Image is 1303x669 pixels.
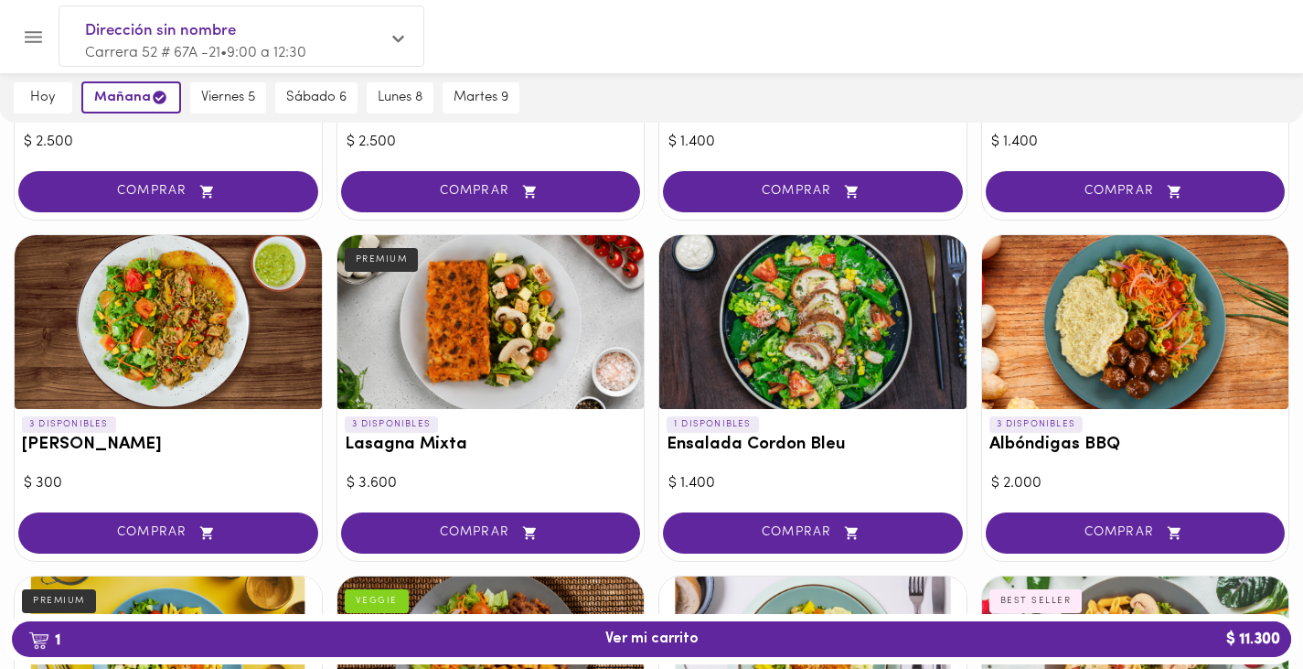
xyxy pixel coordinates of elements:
[364,184,618,200] span: COMPRAR
[94,89,168,106] span: mañana
[15,235,322,409] div: Arroz chaufa
[85,46,306,60] span: Carrera 52 # 67A -21 • 9:00 a 12:30
[275,82,358,113] button: sábado 6
[201,90,255,106] span: viernes 5
[28,631,49,650] img: cart.png
[345,248,419,272] div: PREMIUM
[367,82,433,113] button: lunes 8
[1197,563,1285,651] iframe: Messagebird Livechat Widget
[663,513,963,554] button: COMPRAR
[989,416,1084,433] p: 3 DISPONIBLES
[668,473,957,494] div: $ 1.400
[605,631,699,648] span: Ver mi carrito
[337,235,645,409] div: Lasagna Mixta
[286,90,347,106] span: sábado 6
[1009,184,1263,200] span: COMPRAR
[686,525,940,541] span: COMPRAR
[22,589,96,613] div: PREMIUM
[982,235,1289,409] div: Albóndigas BBQ
[41,184,295,200] span: COMPRAR
[22,416,116,433] p: 3 DISPONIBLES
[12,621,1291,657] button: 1Ver mi carrito$ 11.300
[986,171,1286,212] button: COMPRAR
[18,513,318,554] button: COMPRAR
[345,589,409,613] div: VEGGIE
[989,589,1083,613] div: BEST SELLER
[347,473,635,494] div: $ 3.600
[41,525,295,541] span: COMPRAR
[668,132,957,153] div: $ 1.400
[341,171,641,212] button: COMPRAR
[667,436,959,455] h3: Ensalada Cordon Bleu
[14,82,72,113] button: hoy
[443,82,519,113] button: martes 9
[1009,525,1263,541] span: COMPRAR
[659,235,967,409] div: Ensalada Cordon Bleu
[22,436,315,455] h3: [PERSON_NAME]
[663,171,963,212] button: COMPRAR
[25,90,61,106] span: hoy
[18,171,318,212] button: COMPRAR
[991,473,1280,494] div: $ 2.000
[81,81,181,113] button: mañana
[378,90,422,106] span: lunes 8
[345,436,637,455] h3: Lasagna Mixta
[17,628,71,652] b: 1
[347,132,635,153] div: $ 2.500
[11,15,56,59] button: Menu
[686,184,940,200] span: COMPRAR
[667,416,759,433] p: 1 DISPONIBLES
[190,82,266,113] button: viernes 5
[989,436,1282,455] h3: Albóndigas BBQ
[24,473,313,494] div: $ 300
[24,132,313,153] div: $ 2.500
[986,513,1286,554] button: COMPRAR
[991,132,1280,153] div: $ 1.400
[85,19,379,43] span: Dirección sin nombre
[341,513,641,554] button: COMPRAR
[364,525,618,541] span: COMPRAR
[454,90,508,106] span: martes 9
[345,416,439,433] p: 3 DISPONIBLES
